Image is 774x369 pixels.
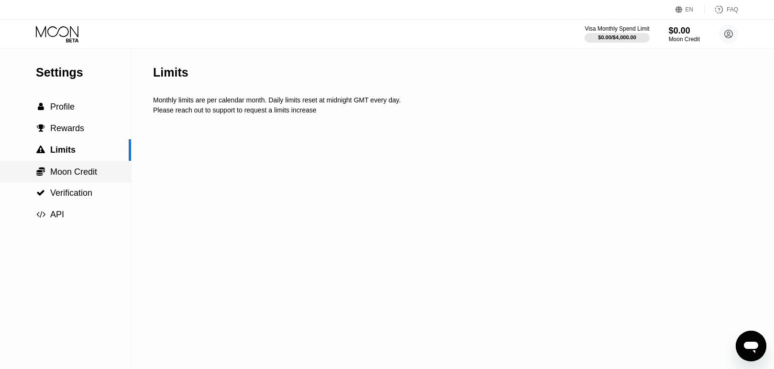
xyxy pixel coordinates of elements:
[675,5,705,14] div: EN
[727,6,738,13] div: FAQ
[36,102,45,111] div: 
[36,145,45,154] span: 
[153,96,772,104] div: Monthly limits are per calendar month. Daily limits reset at midnight GMT every day.
[585,25,649,32] div: Visa Monthly Spend Limit
[50,188,92,198] span: Verification
[598,34,636,40] div: $0.00 / $4,000.00
[153,66,188,79] div: Limits
[686,6,694,13] div: EN
[50,145,76,155] span: Limits
[669,26,700,36] div: $0.00
[36,189,45,197] span: 
[37,124,45,133] span: 
[736,331,766,361] iframe: Button to launch messaging window
[36,124,45,133] div: 
[669,36,700,43] div: Moon Credit
[38,102,44,111] span: 
[669,26,700,43] div: $0.00Moon Credit
[36,66,131,79] div: Settings
[50,167,97,177] span: Moon Credit
[153,106,772,114] div: Please reach out to support to request a limits increase
[50,210,64,219] span: API
[50,102,75,112] span: Profile
[50,123,84,133] span: Rewards
[585,25,649,43] div: Visa Monthly Spend Limit$0.00/$4,000.00
[705,5,738,14] div: FAQ
[36,167,45,176] span: 
[36,210,45,219] span: 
